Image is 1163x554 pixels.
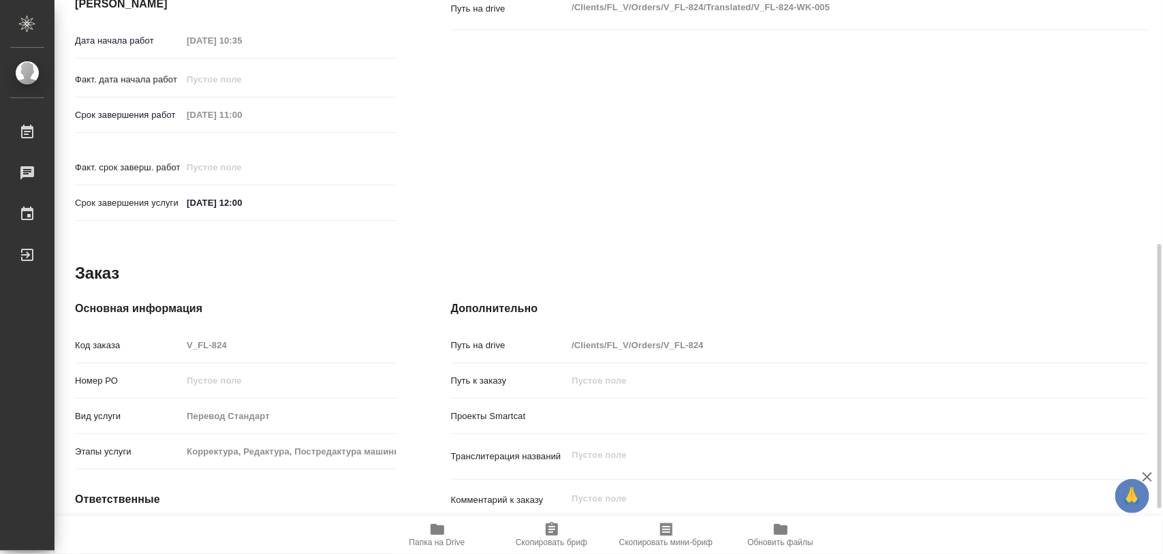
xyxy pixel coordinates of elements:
button: Папка на Drive [380,516,495,554]
input: Пустое поле [182,335,396,355]
button: 🙏 [1115,479,1149,513]
p: Номер РО [75,374,182,388]
p: Путь к заказу [451,374,568,388]
p: Путь на drive [451,339,568,352]
input: Пустое поле [567,335,1089,355]
p: Комментарий к заказу [451,493,568,507]
input: Пустое поле [182,406,396,426]
p: Код заказа [75,339,182,352]
p: Срок завершения работ [75,108,182,122]
span: Папка на Drive [409,538,465,547]
input: Пустое поле [567,371,1089,390]
span: 🙏 [1121,482,1144,510]
p: Срок завершения услуги [75,196,182,210]
input: Пустое поле [182,371,396,390]
input: ✎ Введи что-нибудь [182,193,301,213]
input: Пустое поле [182,70,301,89]
button: Скопировать бриф [495,516,609,554]
p: Дата начала работ [75,34,182,48]
button: Скопировать мини-бриф [609,516,724,554]
input: Пустое поле [182,31,301,50]
span: Скопировать мини-бриф [619,538,713,547]
h2: Заказ [75,262,119,284]
input: Пустое поле [182,157,301,177]
span: Скопировать бриф [516,538,587,547]
input: Пустое поле [182,105,301,125]
p: Проекты Smartcat [451,410,568,423]
p: Факт. срок заверш. работ [75,161,182,174]
p: Вид услуги [75,410,182,423]
input: Пустое поле [182,442,396,461]
h4: Ответственные [75,491,397,508]
p: Факт. дата начала работ [75,73,182,87]
h4: Основная информация [75,301,397,317]
p: Транслитерация названий [451,450,568,463]
button: Обновить файлы [724,516,838,554]
span: Обновить файлы [747,538,813,547]
p: Путь на drive [451,2,568,16]
p: Этапы услуги [75,445,182,459]
h4: Дополнительно [451,301,1148,317]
